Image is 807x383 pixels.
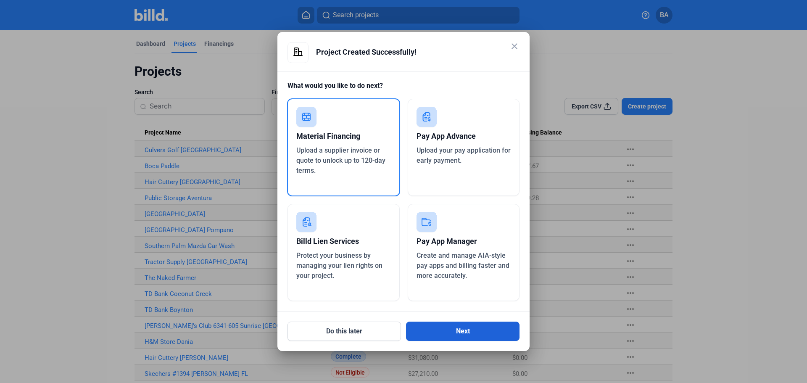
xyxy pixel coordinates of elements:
[406,322,520,341] button: Next
[296,251,382,280] span: Protect your business by managing your lien rights on your project.
[287,322,401,341] button: Do this later
[296,232,391,251] div: Billd Lien Services
[287,81,520,99] div: What would you like to do next?
[296,146,385,174] span: Upload a supplier invoice or quote to unlock up to 120-day terms.
[417,251,509,280] span: Create and manage AIA-style pay apps and billing faster and more accurately.
[417,232,511,251] div: Pay App Manager
[417,127,511,145] div: Pay App Advance
[417,146,511,164] span: Upload your pay application for early payment.
[316,42,520,62] div: Project Created Successfully!
[509,41,520,51] mat-icon: close
[296,127,391,145] div: Material Financing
